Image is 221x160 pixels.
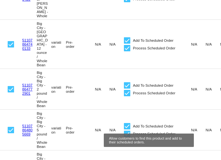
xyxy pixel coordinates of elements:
a: 51107864740133 [22,38,33,50]
mat-cell: N/A [191,85,206,93]
mat-cell: Big City - Big City - 2 pound / Whole Bean [37,69,51,109]
mat-cell: N/A [110,40,124,48]
a: 51107864772901 [22,83,33,95]
mat-cell: Pre-order [66,84,80,95]
mat-cell: N/A [110,126,124,134]
mat-cell: variation [51,39,66,50]
span: Process Scheduled Order [133,89,175,97]
mat-cell: variation [51,84,66,95]
mat-cell: N/A [110,85,124,93]
a: 51107864805669 [22,124,33,136]
mat-cell: N/A [206,126,220,134]
mat-cell: Big City - Big City - 5 pound / Whole Bean [37,110,51,150]
mat-cell: Pre-order [66,124,80,136]
mat-cell: N/A [206,40,220,48]
span: Add To Scheduled Order [133,122,173,130]
mat-cell: N/A [95,126,110,134]
span: Add To Scheduled Order [133,37,173,44]
span: Process Scheduled Order [133,130,175,138]
mat-cell: N/A [206,85,220,93]
span: Process Scheduled Order [133,44,175,52]
span: Add To Scheduled Order [133,82,173,89]
mat-cell: N/A [191,40,206,48]
mat-cell: N/A [95,40,110,48]
mat-cell: variation [51,124,66,136]
mat-cell: Big City - [GEOGRAPHIC_DATA] - 12 ounce / Whole Bean [37,20,51,69]
mat-cell: N/A [191,126,206,134]
mat-cell: N/A [95,85,110,93]
mat-cell: Pre-order [66,39,80,50]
